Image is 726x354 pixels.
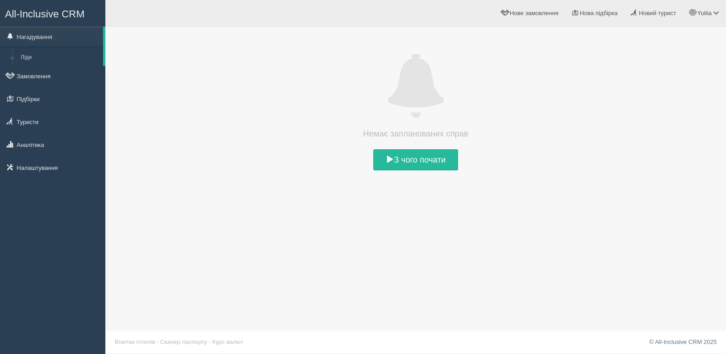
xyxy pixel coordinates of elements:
a: Візитки готелів [115,338,155,345]
span: Нова підбірка [580,10,618,16]
span: All-Inclusive CRM [5,8,85,20]
a: З чого почати [373,149,458,170]
a: Сканер паспорту [160,338,207,345]
span: Новий турист [639,10,676,16]
a: Курс валют [212,338,243,345]
a: Ліди [16,49,103,66]
span: Нове замовлення [510,10,558,16]
a: All-Inclusive CRM [0,0,105,26]
a: © All-Inclusive CRM 2025 [649,338,717,345]
span: · [209,338,211,345]
span: · [157,338,158,345]
h4: Немає запланованих справ [347,127,485,140]
span: Yuliia [697,10,711,16]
